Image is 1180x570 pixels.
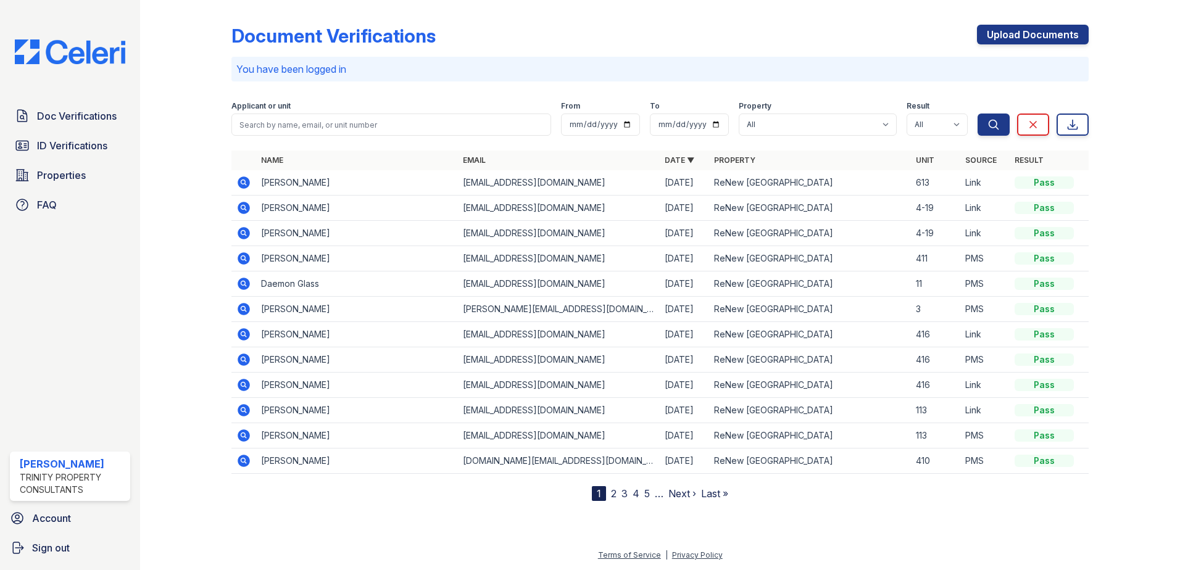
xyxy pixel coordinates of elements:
td: 411 [911,246,960,271]
span: … [655,486,663,501]
div: Pass [1015,252,1074,265]
td: 4-19 [911,221,960,246]
td: ReNew [GEOGRAPHIC_DATA] [709,322,911,347]
td: PMS [960,448,1010,474]
div: Trinity Property Consultants [20,471,125,496]
td: [DATE] [660,347,709,373]
td: PMS [960,246,1010,271]
td: [EMAIL_ADDRESS][DOMAIN_NAME] [458,322,660,347]
td: [PERSON_NAME] [256,423,458,448]
div: Pass [1015,278,1074,290]
td: [EMAIL_ADDRESS][DOMAIN_NAME] [458,423,660,448]
a: Sign out [5,535,135,560]
td: ReNew [GEOGRAPHIC_DATA] [709,373,911,398]
td: [DATE] [660,448,709,474]
a: Property [714,155,755,165]
div: [PERSON_NAME] [20,456,125,471]
td: 416 [911,373,960,398]
td: [EMAIL_ADDRESS][DOMAIN_NAME] [458,246,660,271]
td: ReNew [GEOGRAPHIC_DATA] [709,398,911,423]
td: ReNew [GEOGRAPHIC_DATA] [709,423,911,448]
td: [DATE] [660,398,709,423]
td: 113 [911,398,960,423]
td: ReNew [GEOGRAPHIC_DATA] [709,246,911,271]
div: Pass [1015,404,1074,416]
td: Link [960,322,1010,347]
td: ReNew [GEOGRAPHIC_DATA] [709,297,911,322]
td: [PERSON_NAME] [256,170,458,196]
td: Link [960,196,1010,221]
label: Applicant or unit [231,101,291,111]
td: Daemon Glass [256,271,458,297]
td: ReNew [GEOGRAPHIC_DATA] [709,221,911,246]
a: Result [1015,155,1044,165]
td: ReNew [GEOGRAPHIC_DATA] [709,347,911,373]
td: 416 [911,347,960,373]
div: Pass [1015,176,1074,189]
a: 4 [633,487,639,500]
td: 416 [911,322,960,347]
a: Terms of Service [598,550,661,560]
label: From [561,101,580,111]
div: Pass [1015,303,1074,315]
a: Source [965,155,997,165]
span: FAQ [37,197,57,212]
span: Account [32,511,71,526]
a: Account [5,506,135,531]
div: Pass [1015,429,1074,442]
td: 11 [911,271,960,297]
a: 5 [644,487,650,500]
span: ID Verifications [37,138,107,153]
a: 3 [621,487,628,500]
a: ID Verifications [10,133,130,158]
td: PMS [960,271,1010,297]
a: Next › [668,487,696,500]
td: 113 [911,423,960,448]
div: | [665,550,668,560]
td: [PERSON_NAME] [256,448,458,474]
label: Result [907,101,929,111]
td: [PERSON_NAME] [256,373,458,398]
td: ReNew [GEOGRAPHIC_DATA] [709,271,911,297]
td: [EMAIL_ADDRESS][DOMAIN_NAME] [458,170,660,196]
td: PMS [960,347,1010,373]
td: [EMAIL_ADDRESS][DOMAIN_NAME] [458,398,660,423]
td: [PERSON_NAME] [256,221,458,246]
label: Property [739,101,771,111]
div: Pass [1015,202,1074,214]
span: Sign out [32,540,70,555]
div: Pass [1015,353,1074,366]
td: 3 [911,297,960,322]
a: 2 [611,487,617,500]
div: Pass [1015,227,1074,239]
td: [EMAIL_ADDRESS][DOMAIN_NAME] [458,271,660,297]
a: Email [463,155,486,165]
td: [DATE] [660,373,709,398]
img: CE_Logo_Blue-a8612792a0a2168367f1c8372b55b34899dd931a85d93a1a3d3e32e68fde9ad4.png [5,39,135,64]
td: Link [960,398,1010,423]
a: Privacy Policy [672,550,723,560]
td: [DATE] [660,170,709,196]
td: [DATE] [660,271,709,297]
td: Link [960,373,1010,398]
span: Properties [37,168,86,183]
a: Properties [10,163,130,188]
input: Search by name, email, or unit number [231,114,551,136]
td: [DATE] [660,423,709,448]
span: Doc Verifications [37,109,117,123]
a: Last » [701,487,728,500]
td: ReNew [GEOGRAPHIC_DATA] [709,448,911,474]
label: To [650,101,660,111]
a: Unit [916,155,934,165]
td: [PERSON_NAME] [256,347,458,373]
td: [EMAIL_ADDRESS][DOMAIN_NAME] [458,196,660,221]
td: [EMAIL_ADDRESS][DOMAIN_NAME] [458,373,660,398]
a: Name [261,155,283,165]
td: [PERSON_NAME] [256,322,458,347]
td: [DATE] [660,297,709,322]
a: Upload Documents [977,25,1089,44]
a: Date ▼ [665,155,694,165]
td: [DATE] [660,322,709,347]
p: You have been logged in [236,62,1084,76]
td: Link [960,170,1010,196]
